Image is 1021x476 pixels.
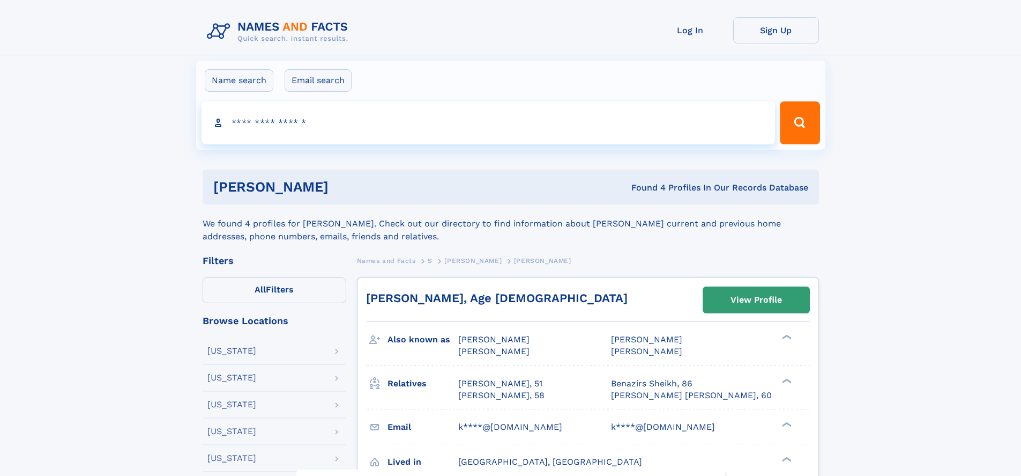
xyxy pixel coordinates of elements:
span: [PERSON_NAME] [444,257,502,265]
div: We found 4 profiles for [PERSON_NAME]. Check out our directory to find information about [PERSON_... [203,204,819,243]
span: [PERSON_NAME] [611,334,682,345]
div: ❯ [779,421,792,428]
span: [PERSON_NAME] [458,334,530,345]
div: ❯ [779,334,792,341]
div: Browse Locations [203,316,346,326]
div: [US_STATE] [207,374,256,382]
span: [PERSON_NAME] [458,346,530,356]
h3: Also known as [387,331,458,349]
a: View Profile [703,287,809,313]
h3: Lived in [387,453,458,471]
div: [US_STATE] [207,454,256,463]
label: Name search [205,69,273,92]
h1: [PERSON_NAME] [213,180,480,194]
a: S [428,254,433,267]
div: Found 4 Profiles In Our Records Database [480,182,808,194]
span: [GEOGRAPHIC_DATA], [GEOGRAPHIC_DATA] [458,457,642,467]
input: search input [202,101,776,144]
span: All [255,284,266,295]
button: Search Button [780,101,819,144]
span: [PERSON_NAME] [611,346,682,356]
div: Filters [203,256,346,266]
div: [US_STATE] [207,347,256,355]
h3: Email [387,418,458,436]
a: Sign Up [733,17,819,43]
a: Benazirs Sheikh, 86 [611,378,692,390]
label: Email search [285,69,352,92]
div: ❯ [779,377,792,384]
span: [PERSON_NAME] [514,257,571,265]
span: S [428,257,433,265]
a: [PERSON_NAME], Age [DEMOGRAPHIC_DATA] [366,291,628,305]
img: Logo Names and Facts [203,17,357,46]
a: Log In [647,17,733,43]
div: [US_STATE] [207,427,256,436]
label: Filters [203,277,346,303]
div: View Profile [731,288,782,312]
h3: Relatives [387,375,458,393]
a: [PERSON_NAME] [PERSON_NAME], 60 [611,390,772,401]
a: [PERSON_NAME], 58 [458,390,545,401]
a: [PERSON_NAME] [444,254,502,267]
div: ❯ [779,456,792,463]
a: [PERSON_NAME], 51 [458,378,542,390]
div: [US_STATE] [207,400,256,409]
a: Names and Facts [357,254,416,267]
